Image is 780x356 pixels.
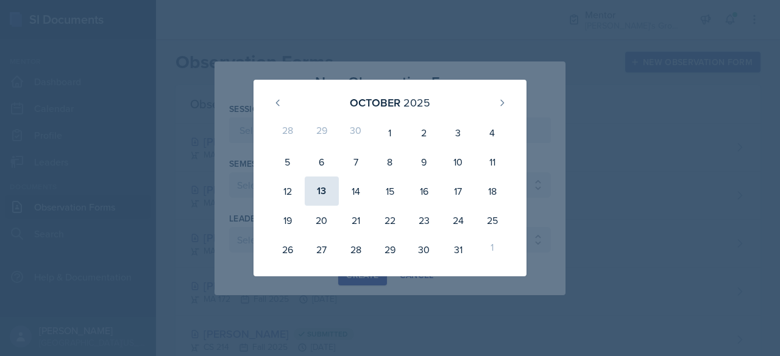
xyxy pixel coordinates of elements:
[271,147,305,176] div: 5
[339,118,373,147] div: 30
[407,206,441,235] div: 23
[339,176,373,206] div: 14
[339,147,373,176] div: 7
[271,176,305,206] div: 12
[475,147,509,176] div: 11
[441,147,475,176] div: 10
[271,235,305,264] div: 26
[475,118,509,147] div: 4
[475,235,509,264] div: 1
[271,206,305,235] div: 19
[373,235,407,264] div: 29
[407,118,441,147] div: 2
[305,235,339,264] div: 27
[339,206,373,235] div: 21
[350,94,400,111] div: October
[305,176,339,206] div: 13
[271,118,305,147] div: 28
[441,118,475,147] div: 3
[305,206,339,235] div: 20
[373,118,407,147] div: 1
[305,147,339,176] div: 6
[441,206,475,235] div: 24
[373,147,407,176] div: 8
[403,94,430,111] div: 2025
[373,206,407,235] div: 22
[475,176,509,206] div: 18
[441,235,475,264] div: 31
[305,118,339,147] div: 29
[373,176,407,206] div: 15
[441,176,475,206] div: 17
[407,235,441,264] div: 30
[475,206,509,235] div: 25
[407,176,441,206] div: 16
[339,235,373,264] div: 28
[407,147,441,176] div: 9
